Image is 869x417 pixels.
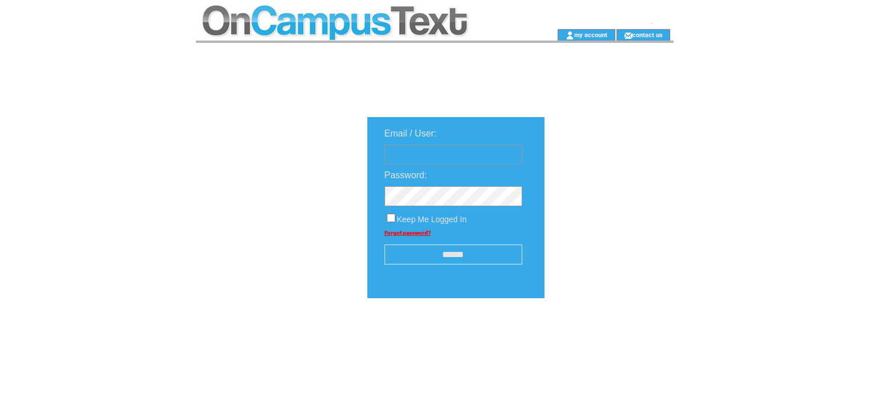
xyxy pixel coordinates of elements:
[574,31,607,38] a: my account
[385,129,437,138] span: Email / User:
[385,230,431,236] a: Forgot password?
[397,215,467,224] span: Keep Me Logged In
[624,31,632,40] img: contact_us_icon.gif;jsessionid=35F5AADD9AB3237CF24FF53AC2C441AC
[385,170,427,180] span: Password:
[632,31,663,38] a: contact us
[566,31,574,40] img: account_icon.gif;jsessionid=35F5AADD9AB3237CF24FF53AC2C441AC
[578,327,635,341] img: transparent.png;jsessionid=35F5AADD9AB3237CF24FF53AC2C441AC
